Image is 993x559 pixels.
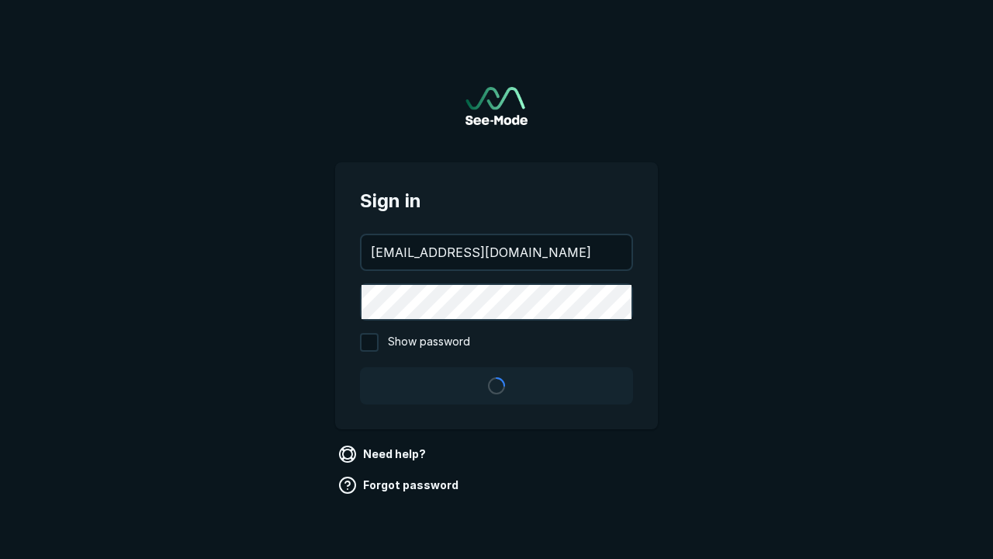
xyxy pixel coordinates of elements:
a: Go to sign in [465,87,528,125]
img: See-Mode Logo [465,87,528,125]
span: Show password [388,333,470,352]
span: Sign in [360,187,633,215]
a: Forgot password [335,473,465,498]
input: your@email.com [362,235,631,269]
a: Need help? [335,442,432,467]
